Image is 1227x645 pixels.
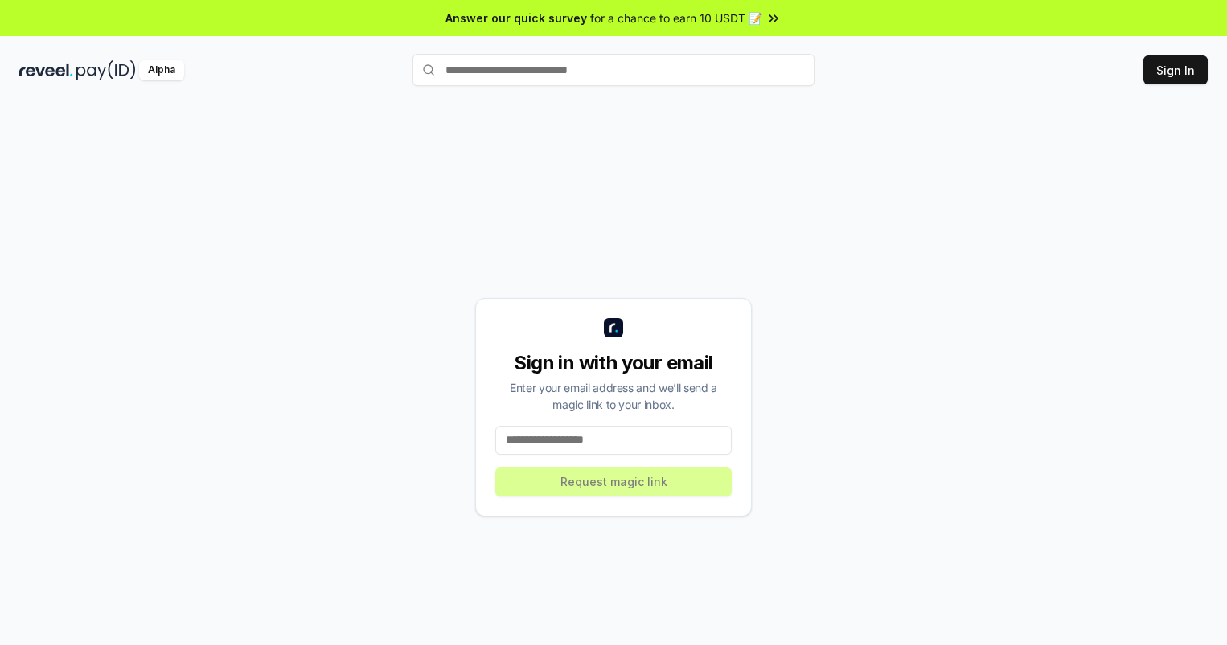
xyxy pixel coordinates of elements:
img: pay_id [76,60,136,80]
span: for a chance to earn 10 USDT 📝 [590,10,762,27]
img: reveel_dark [19,60,73,80]
span: Answer our quick survey [445,10,587,27]
button: Sign In [1143,55,1208,84]
div: Enter your email address and we’ll send a magic link to your inbox. [495,379,732,413]
div: Sign in with your email [495,350,732,376]
div: Alpha [139,60,184,80]
img: logo_small [604,318,623,337]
